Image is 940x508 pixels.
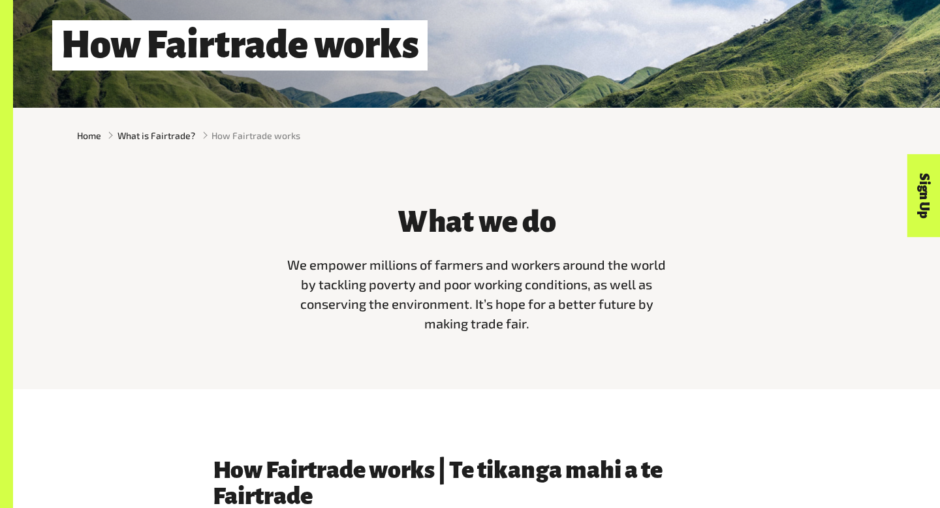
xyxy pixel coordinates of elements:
[287,257,666,331] span: We empower millions of farmers and workers around the world by tackling poverty and poor working ...
[52,20,428,71] h1: How Fairtrade works
[77,129,101,142] a: Home
[117,129,195,142] a: What is Fairtrade?
[211,129,300,142] span: How Fairtrade works
[281,206,672,238] h3: What we do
